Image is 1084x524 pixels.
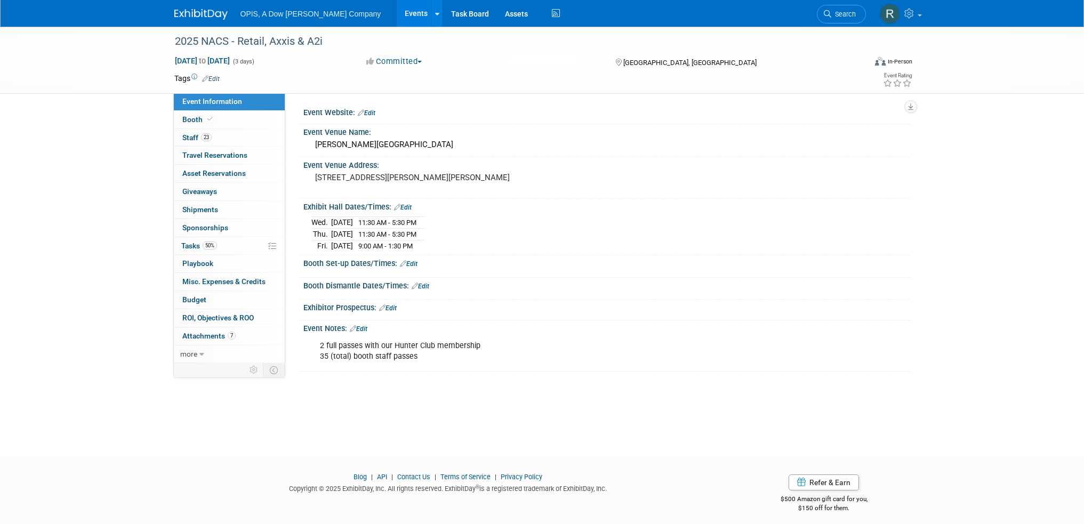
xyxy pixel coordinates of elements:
[358,219,416,227] span: 11:30 AM - 5:30 PM
[315,173,544,182] pre: [STREET_ADDRESS][PERSON_NAME][PERSON_NAME]
[303,255,910,269] div: Booth Set-up Dates/Times:
[180,350,197,358] span: more
[182,97,242,106] span: Event Information
[412,283,429,290] a: Edit
[174,309,285,327] a: ROI, Objectives & ROO
[311,217,331,229] td: Wed.
[174,255,285,272] a: Playbook
[350,325,367,333] a: Edit
[311,136,902,153] div: [PERSON_NAME][GEOGRAPHIC_DATA]
[174,73,220,84] td: Tags
[358,230,416,238] span: 11:30 AM - 5:30 PM
[476,484,479,490] sup: ®
[354,473,367,481] a: Blog
[197,57,207,65] span: to
[181,241,217,250] span: Tasks
[303,124,910,138] div: Event Venue Name:
[397,473,430,481] a: Contact Us
[363,56,426,67] button: Committed
[887,58,912,66] div: In-Person
[174,291,285,309] a: Budget
[358,242,413,250] span: 9:00 AM - 1:30 PM
[171,32,850,51] div: 2025 NACS - Retail, Axxis & A2i
[182,115,215,124] span: Booth
[738,504,910,513] div: $150 off for them.
[501,473,542,481] a: Privacy Policy
[623,59,757,67] span: [GEOGRAPHIC_DATA], [GEOGRAPHIC_DATA]
[182,313,254,322] span: ROI, Objectives & ROO
[331,240,353,251] td: [DATE]
[303,157,910,171] div: Event Venue Address:
[379,304,397,312] a: Edit
[174,93,285,110] a: Event Information
[831,10,856,18] span: Search
[312,335,793,367] div: 2 full passes with our Hunter Club membership 35 (total) booth staff passes
[202,75,220,83] a: Edit
[883,73,912,78] div: Event Rating
[182,133,212,142] span: Staff
[207,116,213,122] i: Booth reservation complete
[174,183,285,200] a: Giveaways
[182,295,206,304] span: Budget
[738,488,910,512] div: $500 Amazon gift card for you,
[311,240,331,251] td: Fri.
[174,9,228,20] img: ExhibitDay
[303,199,910,213] div: Exhibit Hall Dates/Times:
[228,332,236,340] span: 7
[174,481,722,494] div: Copyright © 2025 ExhibitDay, Inc. All rights reserved. ExhibitDay is a registered trademark of Ex...
[400,260,417,268] a: Edit
[182,223,228,232] span: Sponsorships
[880,4,900,24] img: Renee Ortner
[358,109,375,117] a: Edit
[245,363,263,377] td: Personalize Event Tab Strip
[174,345,285,363] a: more
[875,57,886,66] img: Format-Inperson.png
[303,320,910,334] div: Event Notes:
[174,147,285,164] a: Travel Reservations
[389,473,396,481] span: |
[182,259,213,268] span: Playbook
[201,133,212,141] span: 23
[303,278,910,292] div: Booth Dismantle Dates/Times:
[182,332,236,340] span: Attachments
[174,327,285,345] a: Attachments7
[817,5,866,23] a: Search
[432,473,439,481] span: |
[789,474,859,490] a: Refer & Earn
[368,473,375,481] span: |
[303,300,910,313] div: Exhibitor Prospectus:
[232,58,254,65] span: (3 days)
[174,237,285,255] a: Tasks50%
[440,473,491,481] a: Terms of Service
[182,169,246,178] span: Asset Reservations
[182,277,266,286] span: Misc. Expenses & Credits
[394,204,412,211] a: Edit
[331,217,353,229] td: [DATE]
[182,187,217,196] span: Giveaways
[492,473,499,481] span: |
[174,219,285,237] a: Sponsorships
[174,165,285,182] a: Asset Reservations
[311,229,331,240] td: Thu.
[174,129,285,147] a: Staff23
[203,241,217,249] span: 50%
[303,104,910,118] div: Event Website:
[803,55,913,71] div: Event Format
[174,111,285,128] a: Booth
[240,10,381,18] span: OPIS, A Dow [PERSON_NAME] Company
[263,363,285,377] td: Toggle Event Tabs
[377,473,387,481] a: API
[182,151,247,159] span: Travel Reservations
[331,229,353,240] td: [DATE]
[174,201,285,219] a: Shipments
[182,205,218,214] span: Shipments
[174,56,230,66] span: [DATE] [DATE]
[174,273,285,291] a: Misc. Expenses & Credits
